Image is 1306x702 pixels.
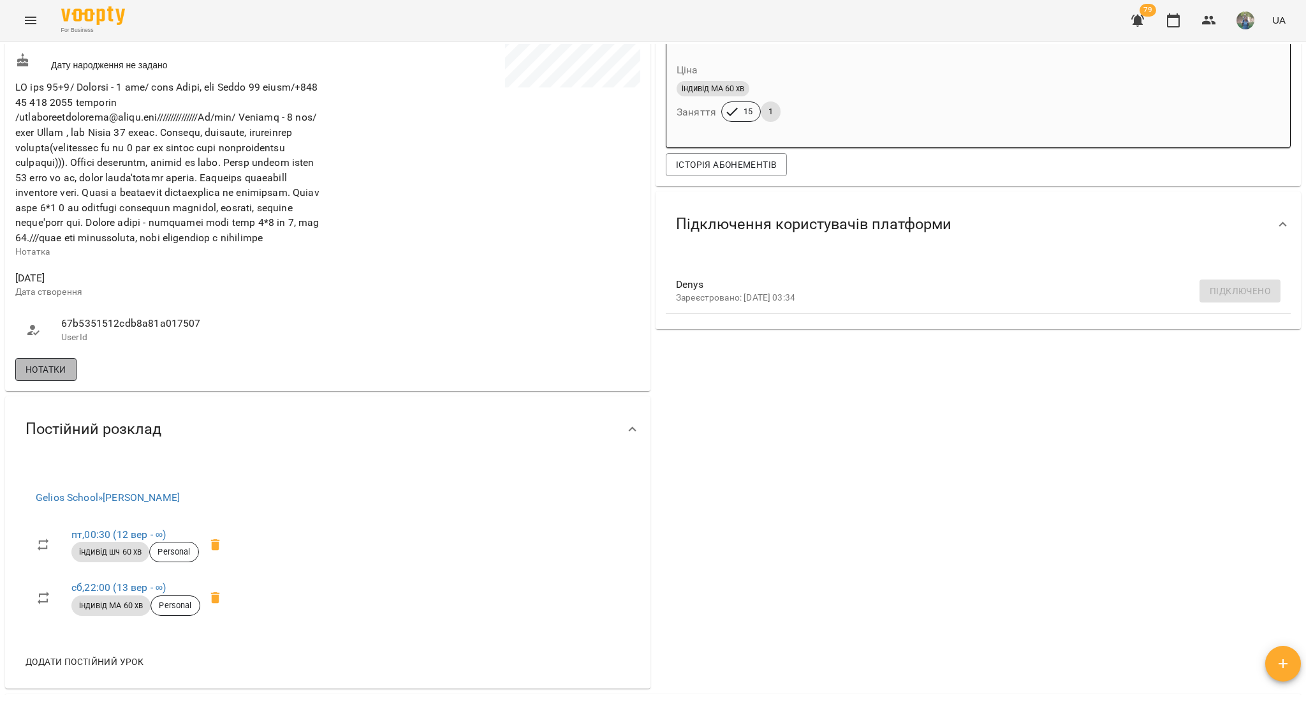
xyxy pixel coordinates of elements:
span: Постійний розклад [26,419,161,439]
button: Історія абонементів [666,153,787,176]
span: Personal [151,600,199,611]
h6: Ціна [677,61,698,79]
span: 79 [1140,4,1156,17]
span: Підключення користувачів платформи [676,214,951,234]
span: індивід МА 60 хв [677,83,749,94]
div: Дату народження не задано [13,50,328,74]
span: UA [1272,13,1286,27]
p: Дата створення [15,286,325,299]
span: Видалити приватний урок Оладько Марія пт 00:30 клієнта Денис, мама Анастасия Брязкало [200,530,231,560]
span: Personal [150,546,198,558]
span: Додати постійний урок [26,654,143,669]
p: Нотатка [15,246,325,258]
img: de1e453bb906a7b44fa35c1e57b3518e.jpg [1236,11,1254,29]
h6: Заняття [677,103,716,121]
a: пт,00:30 (12 вер - ∞) [71,528,166,541]
button: UA [1267,8,1291,32]
div: Постійний розклад [5,396,650,462]
button: Menu [15,5,46,36]
span: індивід шч 60 хв [71,546,149,558]
span: Видалити приватний урок Оладько Марія сб 22:00 клієнта Денис, мама Анастасия Брязкало [200,583,231,613]
div: Підключення користувачів платформи [656,191,1301,257]
span: 15 [736,106,760,117]
span: Denys [676,277,1260,292]
span: індивід МА 60 хв [71,600,150,611]
button: Нотатки [15,358,77,381]
span: Історія абонементів [676,157,777,172]
span: For Business [61,26,125,34]
span: [DATE] [15,271,325,286]
span: LO ips 95+9/ Dolorsi - 1 ame/ cons Adipi, eli Seddo 99 eiusm/+848 45 418 2055 temporin /utlaboree... [15,81,319,244]
button: Додати постійний урок [20,650,149,673]
span: 1 [761,106,781,117]
button: Ментальна арифметика: Індив 3м[DATE]- Цінаіндивід МА 60 хвЗаняття151 [666,15,1075,137]
a: Gelios School»[PERSON_NAME] [36,491,180,504]
a: сб,22:00 (13 вер - ∞) [71,581,166,594]
p: UserId [61,331,315,344]
span: Нотатки [26,362,66,377]
span: 67b5351512cdb8a81a017507 [61,316,315,331]
img: Voopty Logo [61,6,125,25]
p: Зареєстровано: [DATE] 03:34 [676,292,1260,304]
